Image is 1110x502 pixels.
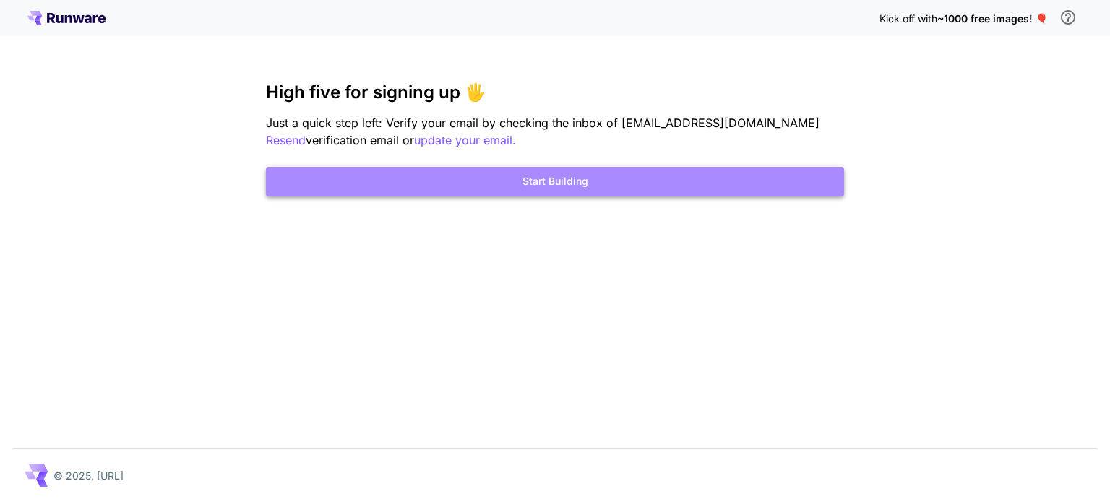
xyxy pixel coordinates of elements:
span: verification email or [306,133,414,147]
h3: High five for signing up 🖐️ [266,82,844,103]
button: Resend [266,131,306,150]
span: Just a quick step left: Verify your email by checking the inbox of [EMAIL_ADDRESS][DOMAIN_NAME] [266,116,819,130]
span: Kick off with [879,12,937,25]
button: Start Building [266,167,844,196]
span: ~1000 free images! 🎈 [937,12,1048,25]
button: update your email. [414,131,516,150]
p: © 2025, [URL] [53,468,124,483]
button: In order to qualify for free credit, you need to sign up with a business email address and click ... [1054,3,1083,32]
